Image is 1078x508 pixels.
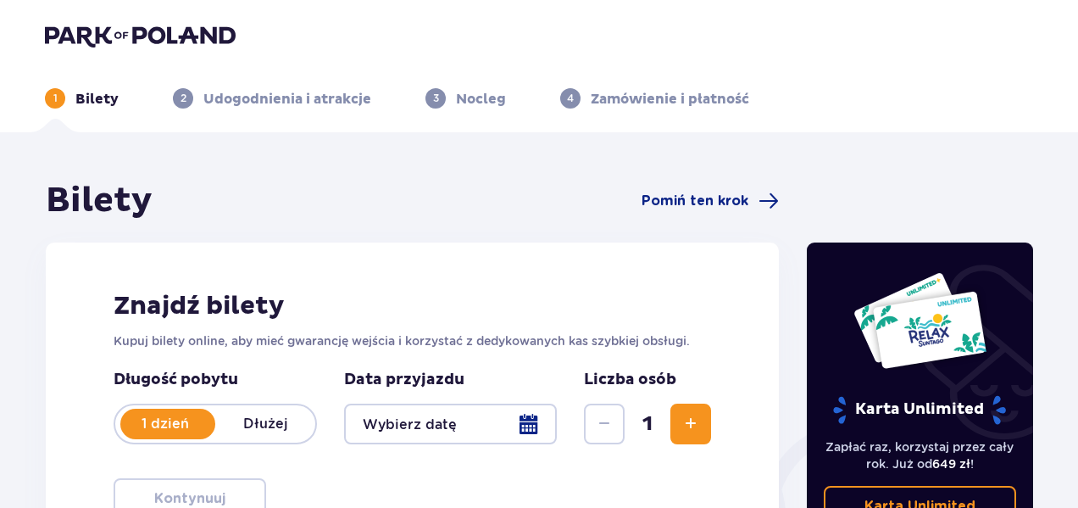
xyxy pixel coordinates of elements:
div: 3Nocleg [425,88,506,109]
h1: Bilety [46,180,153,222]
p: Kontynuuj [154,489,225,508]
button: Zwiększ [670,404,711,444]
p: 2 [181,91,186,106]
p: 4 [567,91,574,106]
p: Dłużej [215,415,315,433]
p: Udogodnienia i atrakcje [203,90,371,109]
span: 649 zł [932,457,970,471]
button: Zmniejsz [584,404,625,444]
span: 1 [628,411,667,437]
p: Liczba osób [584,370,676,390]
p: Zapłać raz, korzystaj przez cały rok. Już od ! [824,438,1017,472]
p: Kupuj bilety online, aby mieć gwarancję wejścia i korzystać z dedykowanych kas szybkiej obsługi. [114,332,711,349]
p: Długość pobytu [114,370,317,390]
div: 4Zamówienie i płatność [560,88,749,109]
p: Zamówienie i płatność [591,90,749,109]
p: 1 dzień [115,415,215,433]
div: 2Udogodnienia i atrakcje [173,88,371,109]
p: 3 [433,91,439,106]
a: Pomiń ten krok [642,191,779,211]
p: Bilety [75,90,119,109]
p: Nocleg [456,90,506,109]
img: Dwie karty całoroczne do Suntago z napisem 'UNLIMITED RELAX', na białym tle z tropikalnymi liśćmi... [853,271,987,370]
img: Park of Poland logo [45,24,236,47]
p: Data przyjazdu [344,370,464,390]
span: Pomiń ten krok [642,192,748,210]
p: 1 [53,91,58,106]
p: Karta Unlimited [831,395,1008,425]
div: 1Bilety [45,88,119,109]
h2: Znajdź bilety [114,290,711,322]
